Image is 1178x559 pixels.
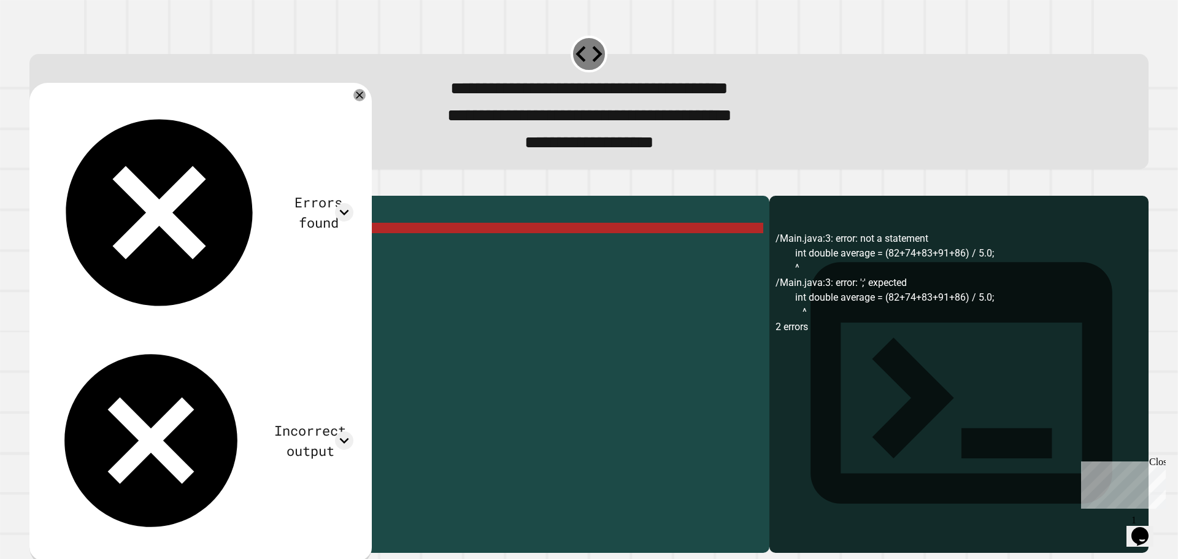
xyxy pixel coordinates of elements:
[283,192,353,233] div: Errors found
[776,231,1142,553] div: /Main.java:3: error: not a statement int double average = (82+74+83+91+86) / 5.0; ^ /Main.java:3:...
[267,420,353,461] div: Incorrect output
[5,5,85,78] div: Chat with us now!Close
[1076,457,1166,509] iframe: chat widget
[1126,510,1166,547] iframe: chat widget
